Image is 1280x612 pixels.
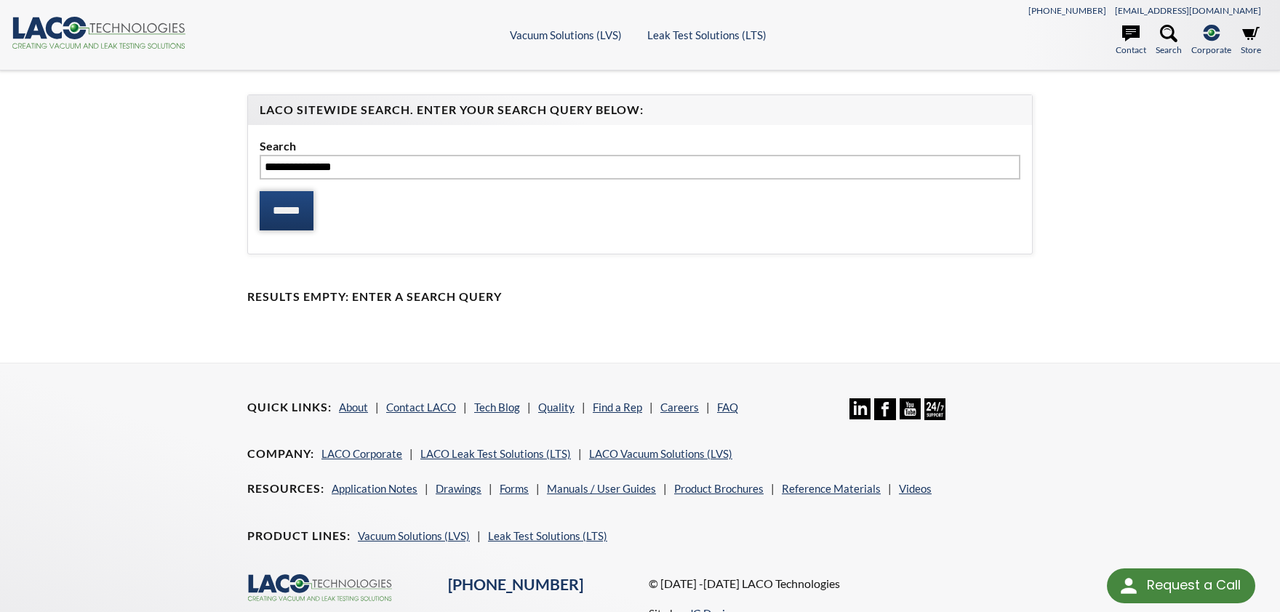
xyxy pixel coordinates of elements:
[1147,568,1241,602] div: Request a Call
[332,482,417,495] a: Application Notes
[538,400,575,414] a: Quality
[1107,568,1255,603] div: Request a Call
[674,482,764,495] a: Product Brochures
[247,446,314,462] h4: Company
[420,447,571,460] a: LACO Leak Test Solutions (LTS)
[593,400,642,414] a: Find a Rep
[260,102,1020,118] h4: LACO Sitewide Search. Enter your Search Query Below:
[589,447,732,460] a: LACO Vacuum Solutions (LVS)
[1117,574,1140,597] img: round button
[260,137,1020,156] label: Search
[247,400,332,415] h4: Quick Links
[649,574,1033,593] p: © [DATE] -[DATE] LACO Technologies
[474,400,520,414] a: Tech Blog
[448,575,583,594] a: [PHONE_NUMBER]
[1241,25,1261,57] a: Store
[1115,5,1261,16] a: [EMAIL_ADDRESS][DOMAIN_NAME]
[782,482,881,495] a: Reference Materials
[660,400,699,414] a: Careers
[1191,43,1231,57] span: Corporate
[247,289,1033,305] h4: Results Empty: Enter a Search Query
[1028,5,1106,16] a: [PHONE_NUMBER]
[321,447,402,460] a: LACO Corporate
[386,400,456,414] a: Contact LACO
[924,398,945,419] img: 24/7 Support Icon
[1116,25,1146,57] a: Contact
[510,28,622,41] a: Vacuum Solutions (LVS)
[500,482,529,495] a: Forms
[488,529,607,542] a: Leak Test Solutions (LTS)
[339,400,368,414] a: About
[647,28,767,41] a: Leak Test Solutions (LTS)
[924,409,945,422] a: 24/7 Support
[547,482,656,495] a: Manuals / User Guides
[247,528,351,544] h4: Product Lines
[717,400,738,414] a: FAQ
[436,482,481,495] a: Drawings
[358,529,470,542] a: Vacuum Solutions (LVS)
[899,482,932,495] a: Videos
[247,481,324,496] h4: Resources
[1156,25,1182,57] a: Search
